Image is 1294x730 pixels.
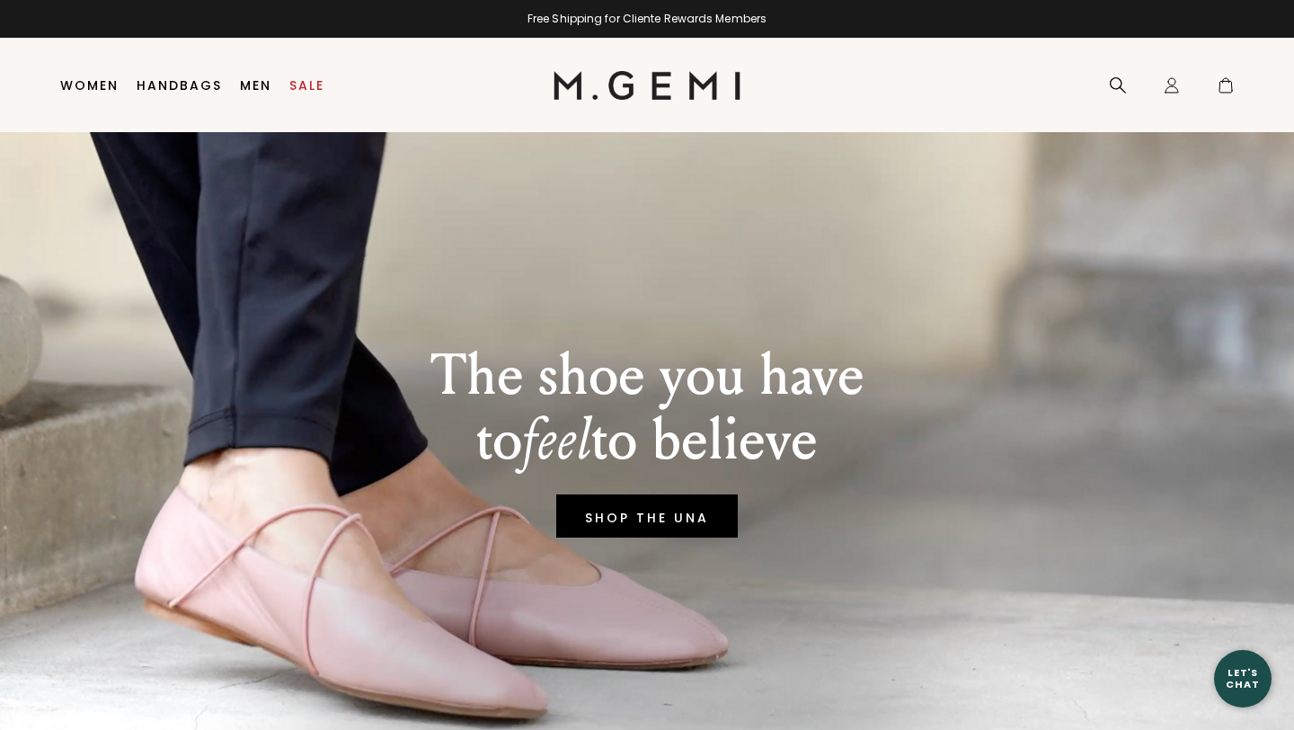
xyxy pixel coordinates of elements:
[240,78,271,93] a: Men
[60,78,119,93] a: Women
[430,343,864,408] p: The shoe you have
[289,78,324,93] a: Sale
[556,494,738,538] a: SHOP THE UNA
[1214,667,1272,690] div: Let's Chat
[430,408,864,473] p: to to believe
[554,71,741,100] img: M.Gemi
[137,78,222,93] a: Handbags
[522,405,591,475] em: feel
